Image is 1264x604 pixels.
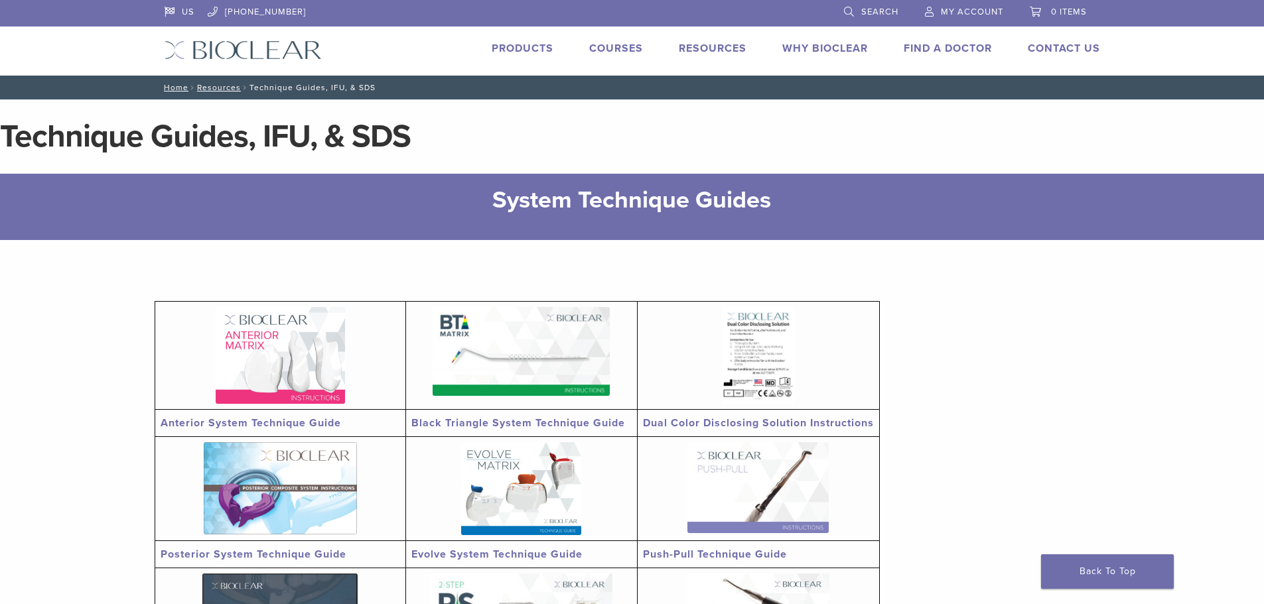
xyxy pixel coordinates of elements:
span: / [188,84,197,91]
h2: System Technique Guides [221,184,1044,216]
a: Resources [197,83,241,92]
a: Posterior System Technique Guide [161,548,346,561]
nav: Technique Guides, IFU, & SDS [155,76,1110,99]
a: Contact Us [1028,42,1100,55]
img: Bioclear [165,40,322,60]
a: Evolve System Technique Guide [411,548,583,561]
a: Find A Doctor [904,42,992,55]
a: Push-Pull Technique Guide [643,548,787,561]
a: Black Triangle System Technique Guide [411,416,625,430]
span: / [241,84,249,91]
a: Courses [589,42,643,55]
a: Back To Top [1041,554,1174,589]
a: Resources [679,42,746,55]
a: Products [492,42,553,55]
span: My Account [941,7,1003,17]
span: Search [861,7,898,17]
a: Home [160,83,188,92]
a: Why Bioclear [782,42,868,55]
span: 0 items [1051,7,1087,17]
a: Anterior System Technique Guide [161,416,341,430]
a: Dual Color Disclosing Solution Instructions [643,416,874,430]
